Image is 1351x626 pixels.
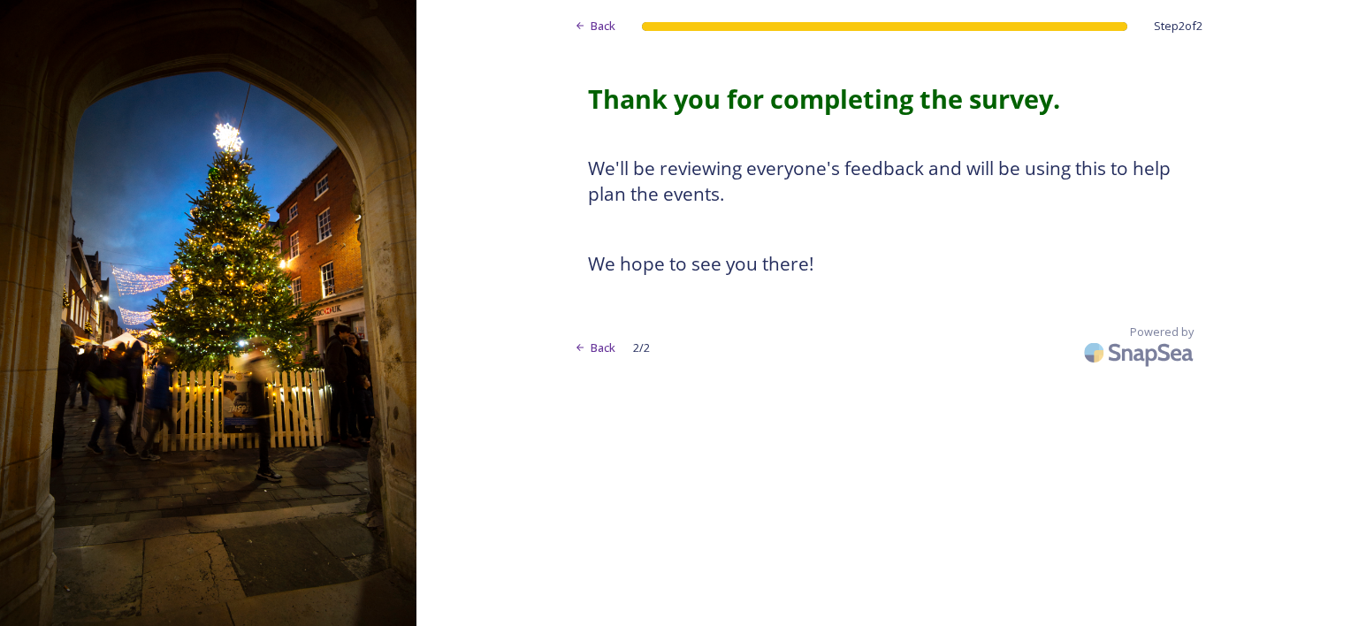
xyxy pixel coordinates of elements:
span: 2 / 2 [633,340,650,356]
span: Back [591,18,615,34]
span: Step 2 of 2 [1154,18,1202,34]
h3: We hope to see you there! [588,251,1180,278]
h3: We'll be reviewing everyone's feedback and will be using this to help plan the events. [588,156,1180,208]
span: Back [591,340,615,356]
span: Powered by [1130,324,1194,340]
strong: Thank you for completing the survey. [588,81,1060,116]
img: SnapSea Logo [1079,332,1202,373]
